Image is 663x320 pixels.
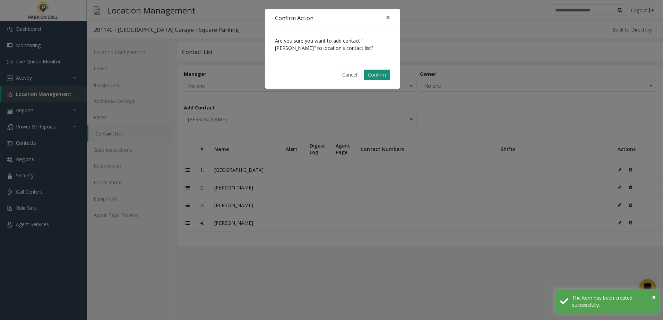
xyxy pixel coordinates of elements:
[275,14,313,22] h4: Confirm Action
[265,27,400,61] div: Are you sure you want to add contact "[PERSON_NAME]" to location's contact list?
[386,12,390,22] span: ×
[652,292,656,302] button: Close
[572,294,654,309] div: The item has been created successfully.
[381,9,395,26] button: Close
[338,70,362,80] button: Cancel
[652,292,656,302] span: ×
[364,70,390,80] button: Confirm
